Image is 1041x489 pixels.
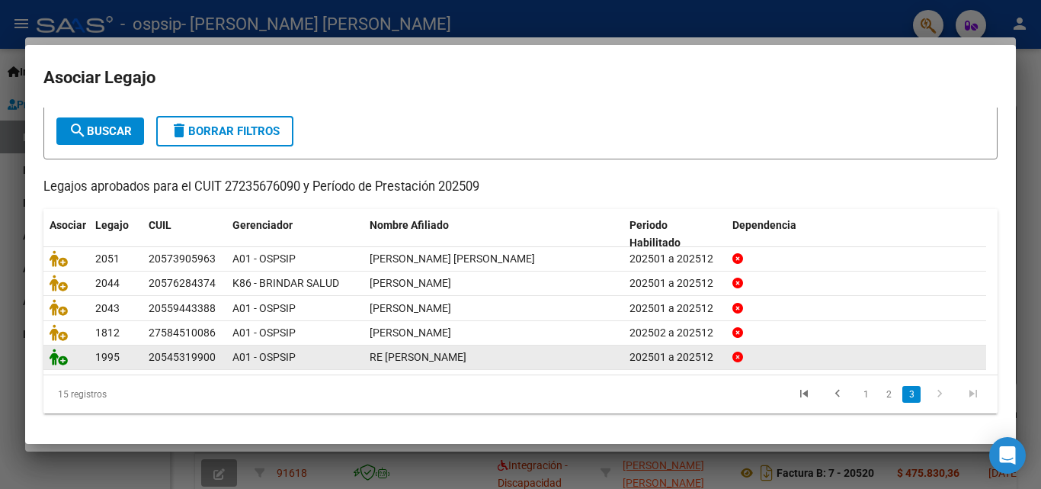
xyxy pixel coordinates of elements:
span: Gerenciador [232,219,293,231]
a: 3 [902,386,921,403]
div: 202501 a 202512 [629,250,720,268]
div: 20545319900 [149,349,216,366]
button: Borrar Filtros [156,116,293,146]
span: FLORES MOLINA ISAIAS NICOLAS [370,253,535,265]
a: 2 [879,386,898,403]
div: 202501 a 202512 [629,349,720,366]
datatable-header-cell: Periodo Habilitado [623,209,726,259]
span: Borrar Filtros [170,124,280,138]
span: K86 - BRINDAR SALUD [232,277,339,289]
datatable-header-cell: Asociar [43,209,89,259]
div: 20576284374 [149,275,216,292]
div: 20559443388 [149,300,216,317]
span: A01 - OSPSIP [232,253,296,265]
button: Buscar [56,117,144,145]
span: AMAYA JULIETA AMELIE [370,327,451,339]
span: Nombre Afiliado [370,219,449,231]
span: A01 - OSPSIP [232,351,296,363]
div: Open Intercom Messenger [989,437,1026,474]
a: go to next page [925,386,954,403]
datatable-header-cell: Gerenciador [226,209,364,259]
a: go to last page [959,386,988,403]
span: 2051 [95,253,120,265]
a: go to previous page [823,386,852,403]
span: A01 - OSPSIP [232,327,296,339]
span: 2044 [95,277,120,289]
span: ARIAS LUCIANO BENJAMIN [370,277,451,289]
span: 1812 [95,327,120,339]
h2: Asociar Legajo [43,63,998,92]
div: 27584510086 [149,324,216,342]
div: 202501 a 202512 [629,300,720,317]
span: 2043 [95,302,120,314]
span: Buscar [69,124,132,138]
li: page 3 [900,381,923,407]
span: 1995 [95,351,120,363]
li: page 1 [854,381,877,407]
li: page 2 [877,381,900,407]
span: Asociar [50,219,86,231]
span: CUIL [149,219,171,231]
datatable-header-cell: Dependencia [726,209,986,259]
span: Legajo [95,219,129,231]
mat-icon: delete [170,121,188,140]
mat-icon: search [69,121,87,140]
datatable-header-cell: Legajo [89,209,143,259]
span: ALTAMIRANO GAEL [370,302,451,314]
div: 202502 a 202512 [629,324,720,342]
p: Legajos aprobados para el CUIT 27235676090 y Período de Prestación 202509 [43,178,998,197]
a: go to first page [790,386,818,403]
datatable-header-cell: Nombre Afiliado [364,209,623,259]
div: 15 registros [43,375,232,413]
span: Dependencia [732,219,796,231]
a: 1 [857,386,875,403]
span: A01 - OSPSIP [232,302,296,314]
div: 20573905963 [149,250,216,268]
span: Periodo Habilitado [629,219,681,249]
div: 202501 a 202512 [629,275,720,292]
span: RE GUANES MILO SALVADOR [370,351,466,363]
datatable-header-cell: CUIL [143,209,226,259]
